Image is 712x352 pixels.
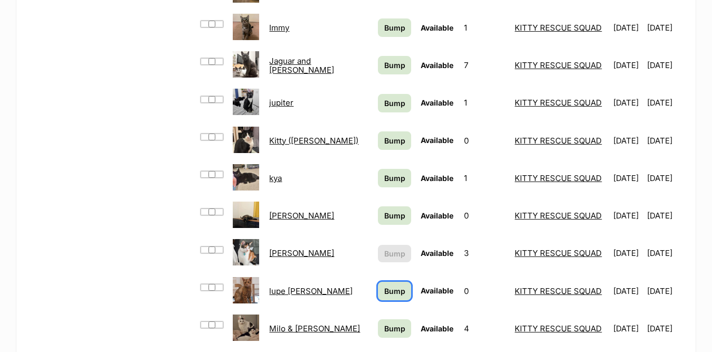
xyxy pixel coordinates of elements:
[269,56,334,75] a: Jaguar and [PERSON_NAME]
[515,173,602,183] a: KITTY RESCUE SQUAD
[378,56,411,74] a: Bump
[647,235,684,271] td: [DATE]
[269,211,334,221] a: [PERSON_NAME]
[384,22,405,33] span: Bump
[384,60,405,71] span: Bump
[647,9,684,46] td: [DATE]
[269,98,293,108] a: jupiter
[609,84,646,121] td: [DATE]
[460,235,510,271] td: 3
[515,136,602,146] a: KITTY RESCUE SQUAD
[647,310,684,347] td: [DATE]
[233,51,259,78] img: Jaguar and ralph
[647,122,684,159] td: [DATE]
[609,122,646,159] td: [DATE]
[384,323,405,334] span: Bump
[460,84,510,121] td: 1
[378,245,411,262] button: Bump
[515,286,602,296] a: KITTY RESCUE SQUAD
[233,315,259,341] img: Milo & Cynthia
[609,160,646,196] td: [DATE]
[460,47,510,83] td: 7
[515,324,602,334] a: KITTY RESCUE SQUAD
[384,248,405,259] span: Bump
[421,249,453,258] span: Available
[515,248,602,258] a: KITTY RESCUE SQUAD
[384,286,405,297] span: Bump
[460,310,510,347] td: 4
[378,131,411,150] a: Bump
[609,310,646,347] td: [DATE]
[421,174,453,183] span: Available
[515,60,602,70] a: KITTY RESCUE SQUAD
[421,98,453,107] span: Available
[378,282,411,300] a: Bump
[609,235,646,271] td: [DATE]
[269,173,282,183] a: kya
[647,160,684,196] td: [DATE]
[647,197,684,234] td: [DATE]
[515,98,602,108] a: KITTY RESCUE SQUAD
[460,197,510,234] td: 0
[378,319,411,338] a: Bump
[460,122,510,159] td: 0
[421,61,453,70] span: Available
[269,136,358,146] a: Kitty ([PERSON_NAME])
[421,23,453,32] span: Available
[378,18,411,37] a: Bump
[269,286,353,296] a: lupe [PERSON_NAME]
[421,324,453,333] span: Available
[378,94,411,112] a: Bump
[609,47,646,83] td: [DATE]
[378,169,411,187] a: Bump
[269,23,289,33] a: Immy
[269,324,360,334] a: Milo & [PERSON_NAME]
[384,135,405,146] span: Bump
[460,273,510,309] td: 0
[647,273,684,309] td: [DATE]
[460,160,510,196] td: 1
[609,273,646,309] td: [DATE]
[647,47,684,83] td: [DATE]
[269,248,334,258] a: [PERSON_NAME]
[515,211,602,221] a: KITTY RESCUE SQUAD
[421,211,453,220] span: Available
[515,23,602,33] a: KITTY RESCUE SQUAD
[421,286,453,295] span: Available
[609,9,646,46] td: [DATE]
[647,84,684,121] td: [DATE]
[421,136,453,145] span: Available
[384,173,405,184] span: Bump
[384,210,405,221] span: Bump
[609,197,646,234] td: [DATE]
[460,9,510,46] td: 1
[384,98,405,109] span: Bump
[378,206,411,225] a: Bump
